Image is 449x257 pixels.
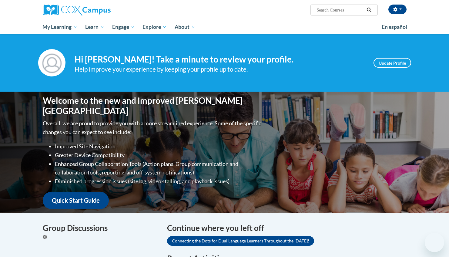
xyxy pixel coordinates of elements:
[112,23,135,31] span: Engage
[85,23,104,31] span: Learn
[378,21,411,33] a: En español
[38,49,65,76] img: Profile Image
[43,222,158,234] h4: Group Discussions
[55,151,263,160] li: Greater Device Compatibility
[425,233,444,252] iframe: Button to launch messaging window
[364,6,374,14] button: Search
[43,192,109,209] a: Quick Start Guide
[139,20,171,34] a: Explore
[142,23,167,31] span: Explore
[55,177,263,186] li: Diminished progression issues (site lag, video stalling, and playback issues)
[39,20,82,34] a: My Learning
[167,222,407,234] h4: Continue where you left off
[316,6,364,14] input: Search Courses
[43,119,263,137] p: Overall, we are proud to provide you with a more streamlined experience. Some of the specific cha...
[171,20,199,34] a: About
[43,96,263,116] h1: Welcome to the new and improved [PERSON_NAME][GEOGRAPHIC_DATA]
[43,5,111,15] img: Cox Campus
[34,20,416,34] div: Main menu
[108,20,139,34] a: Engage
[382,24,407,30] span: En español
[75,64,364,74] div: Help improve your experience by keeping your profile up to date.
[175,23,195,31] span: About
[55,142,263,151] li: Improved Site Navigation
[388,5,407,14] button: Account Settings
[81,20,108,34] a: Learn
[374,58,411,68] a: Update Profile
[42,23,77,31] span: My Learning
[55,160,263,177] li: Enhanced Group Collaboration Tools (Action plans, Group communication and collaboration tools, re...
[43,5,158,15] a: Cox Campus
[75,54,364,65] h4: Hi [PERSON_NAME]! Take a minute to review your profile.
[167,236,314,246] a: Connecting the Dots for Dual Language Learners Throughout the [DATE]!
